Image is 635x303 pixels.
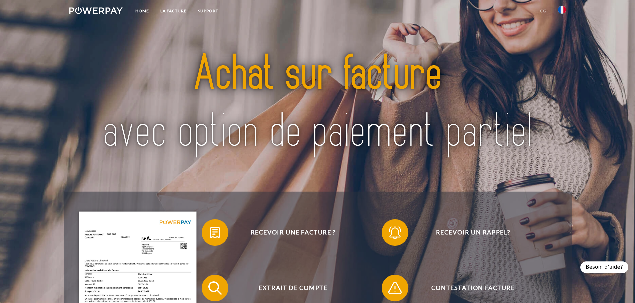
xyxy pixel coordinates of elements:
span: Recevoir un rappel? [391,219,555,246]
a: CG [535,5,552,17]
a: Home [130,5,155,17]
img: qb_bell.svg [387,224,403,241]
span: Contestation Facture [391,275,555,301]
img: qb_warning.svg [387,280,403,296]
span: Extrait de compte [211,275,375,301]
img: qb_search.svg [207,280,223,296]
button: Recevoir un rappel? [382,219,555,246]
span: Recevoir une facture ? [211,219,375,246]
img: fr [558,6,566,14]
button: Recevoir une facture ? [202,219,375,246]
button: Contestation Facture [382,275,555,301]
img: logo-powerpay-white.svg [69,7,123,14]
a: LA FACTURE [155,5,192,17]
button: Extrait de compte [202,275,375,301]
div: Besoin d’aide? [580,261,628,273]
img: qb_bill.svg [207,224,223,241]
img: title-powerpay_fr.svg [94,30,541,176]
a: Support [192,5,224,17]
